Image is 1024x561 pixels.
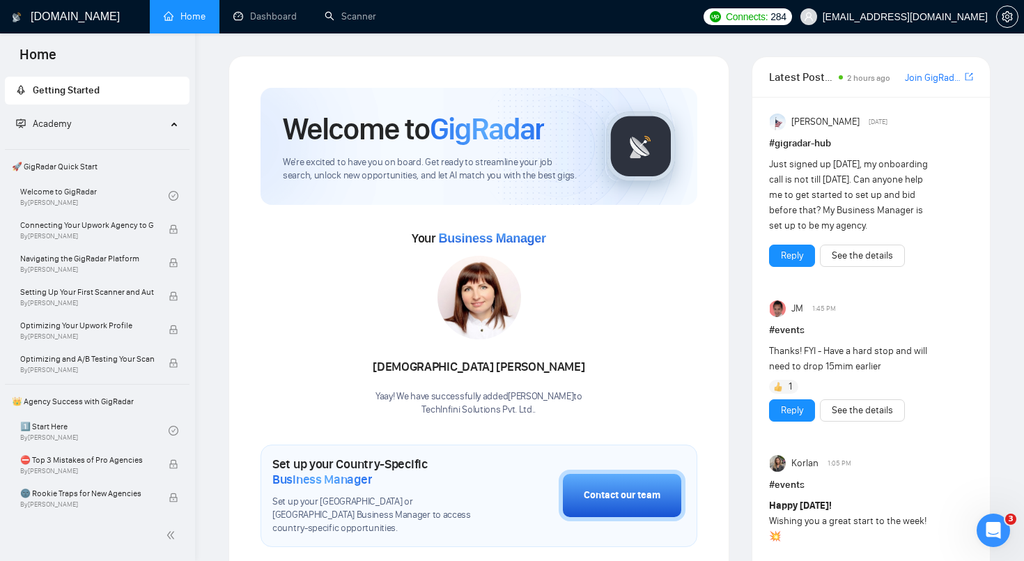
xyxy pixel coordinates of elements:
span: [PERSON_NAME] [791,114,860,130]
img: 1717011496085-22.jpg [437,256,521,339]
span: JM [791,301,803,316]
span: By [PERSON_NAME] [20,232,154,240]
span: 1 [789,380,792,394]
span: user [804,12,814,22]
span: Academy [33,118,71,130]
a: dashboardDashboard [233,10,297,22]
span: GigRadar [430,110,544,148]
a: Reply [781,248,803,263]
h1: # gigradar-hub [769,136,973,151]
span: By [PERSON_NAME] [20,366,154,374]
span: lock [169,459,178,469]
button: See the details [820,399,905,422]
a: See the details [832,248,893,263]
span: Connects: [726,9,768,24]
img: 👍 [773,382,783,392]
img: Korlan [770,455,786,472]
span: 1:45 PM [812,302,836,315]
span: Navigating the GigRadar Platform [20,252,154,266]
span: Latest Posts from the GigRadar Community [769,68,835,86]
img: gigradar-logo.png [606,112,676,181]
img: logo [12,6,22,29]
h1: # events [769,323,973,338]
span: 🌚 Rookie Traps for New Agencies [20,486,154,500]
span: export [965,71,973,82]
span: double-left [166,528,180,542]
span: 284 [770,9,786,24]
span: Setting Up Your First Scanner and Auto-Bidder [20,285,154,299]
span: fund-projection-screen [16,118,26,128]
span: Home [8,45,68,74]
strong: Happy [DATE]! [769,500,832,512]
span: [DATE] [869,116,887,128]
span: lock [169,358,178,368]
img: JM [770,300,786,317]
a: Reply [781,403,803,418]
span: We're excited to have you on board. Get ready to streamline your job search, unlock new opportuni... [283,156,583,183]
span: By [PERSON_NAME] [20,299,154,307]
li: Getting Started [5,77,189,105]
a: Join GigRadar Slack Community [905,70,962,86]
span: Your [412,231,546,246]
div: Just signed up [DATE], my onboarding call is not till [DATE]. Can anyone help me to get started t... [769,157,933,233]
span: By [PERSON_NAME] [20,332,154,341]
span: 1:05 PM [828,457,851,470]
span: rocket [16,85,26,95]
a: export [965,70,973,84]
a: setting [996,11,1018,22]
div: Yaay! We have successfully added [PERSON_NAME] to [373,390,584,417]
button: See the details [820,245,905,267]
span: 👑 Agency Success with GigRadar [6,387,188,415]
a: 1️⃣ Start HereBy[PERSON_NAME] [20,415,169,446]
a: Welcome to GigRadarBy[PERSON_NAME] [20,180,169,211]
div: Thanks! FYI - Have a hard stop and will need to drop 15mim earlier [769,344,933,374]
span: By [PERSON_NAME] [20,467,154,475]
span: lock [169,325,178,335]
img: upwork-logo.png [710,11,721,22]
span: Business Manager [272,472,372,487]
p: TechInfini Solutions Pvt. Ltd. . [373,404,584,417]
span: Connecting Your Upwork Agency to GigRadar [20,218,154,232]
span: By [PERSON_NAME] [20,500,154,509]
button: Reply [769,245,815,267]
button: Contact our team [559,470,685,521]
span: 2 hours ago [847,73,890,83]
span: 💥 [769,530,781,542]
span: setting [997,11,1018,22]
span: Set up your [GEOGRAPHIC_DATA] or [GEOGRAPHIC_DATA] Business Manager to access country-specific op... [272,495,489,535]
a: homeHome [164,10,205,22]
span: check-circle [169,191,178,201]
div: Contact our team [584,488,660,503]
a: searchScanner [325,10,376,22]
span: lock [169,291,178,301]
img: Anisuzzaman Khan [770,114,786,130]
span: Korlan [791,456,819,471]
iframe: Intercom live chat [977,514,1010,547]
span: lock [169,493,178,502]
span: check-circle [169,426,178,436]
h1: # events [769,477,973,493]
div: [DEMOGRAPHIC_DATA] [PERSON_NAME] [373,355,584,379]
span: By [PERSON_NAME] [20,266,154,274]
span: Optimizing and A/B Testing Your Scanner for Better Results [20,352,154,366]
span: 3 [1005,514,1016,525]
span: Getting Started [33,84,100,96]
span: ⛔ Top 3 Mistakes of Pro Agencies [20,453,154,467]
span: Business Manager [438,231,545,245]
span: Academy [16,118,71,130]
a: See the details [832,403,893,418]
span: 🚀 GigRadar Quick Start [6,153,188,180]
span: lock [169,258,178,268]
button: Reply [769,399,815,422]
button: setting [996,6,1018,28]
h1: Set up your Country-Specific [272,456,489,487]
span: Optimizing Your Upwork Profile [20,318,154,332]
span: lock [169,224,178,234]
h1: Welcome to [283,110,544,148]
